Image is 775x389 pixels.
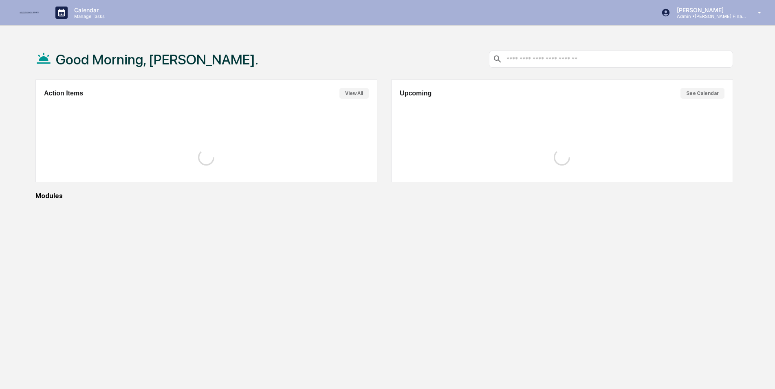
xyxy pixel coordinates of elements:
p: [PERSON_NAME] [670,7,746,13]
div: Modules [35,192,733,200]
p: Calendar [68,7,109,13]
p: Manage Tasks [68,13,109,19]
h1: Good Morning, [PERSON_NAME]. [56,51,258,68]
h2: Action Items [44,90,83,97]
img: logo [20,11,39,14]
h2: Upcoming [400,90,432,97]
button: View All [339,88,369,99]
p: Admin • [PERSON_NAME] Financial [670,13,746,19]
button: See Calendar [680,88,724,99]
